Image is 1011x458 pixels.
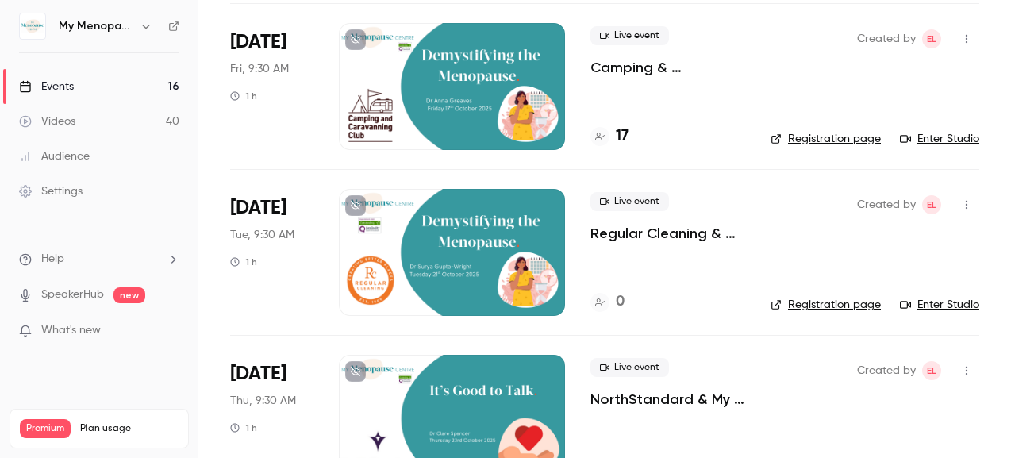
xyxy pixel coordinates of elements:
[41,251,64,267] span: Help
[922,195,941,214] span: Emma Lambourne
[900,131,979,147] a: Enter Studio
[857,361,916,380] span: Created by
[590,192,669,211] span: Live event
[230,189,313,316] div: Oct 21 Tue, 9:30 AM (Europe/London)
[927,361,936,380] span: EL
[771,297,881,313] a: Registration page
[590,291,625,313] a: 0
[230,361,286,387] span: [DATE]
[927,29,936,48] span: EL
[590,26,669,45] span: Live event
[20,419,71,438] span: Premium
[590,125,629,147] a: 17
[20,13,45,39] img: My Menopause Centre
[59,18,133,34] h6: My Menopause Centre
[857,195,916,214] span: Created by
[616,291,625,313] h4: 0
[590,390,745,409] a: NorthStandard & My Menopause Centre, presents "It's Good to Talk"
[19,79,74,94] div: Events
[19,183,83,199] div: Settings
[590,58,745,77] a: Camping & Caravanning Club and My Menopause Centre, presents - "Demystifying the Menopause"
[922,361,941,380] span: Emma Lambourne
[927,195,936,214] span: EL
[113,287,145,303] span: new
[230,29,286,55] span: [DATE]
[41,322,101,339] span: What's new
[230,90,257,102] div: 1 h
[230,256,257,268] div: 1 h
[771,131,881,147] a: Registration page
[160,324,179,338] iframe: Noticeable Trigger
[230,227,294,243] span: Tue, 9:30 AM
[230,61,289,77] span: Fri, 9:30 AM
[900,297,979,313] a: Enter Studio
[230,393,296,409] span: Thu, 9:30 AM
[19,114,75,129] div: Videos
[922,29,941,48] span: Emma Lambourne
[80,422,179,435] span: Plan usage
[19,148,90,164] div: Audience
[230,195,286,221] span: [DATE]
[590,224,745,243] a: Regular Cleaning & My Menopause Centre, presents - Demystifying the Menopause
[590,358,669,377] span: Live event
[230,23,313,150] div: Oct 17 Fri, 9:30 AM (Europe/London)
[616,125,629,147] h4: 17
[230,421,257,434] div: 1 h
[41,287,104,303] a: SpeakerHub
[19,251,179,267] li: help-dropdown-opener
[857,29,916,48] span: Created by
